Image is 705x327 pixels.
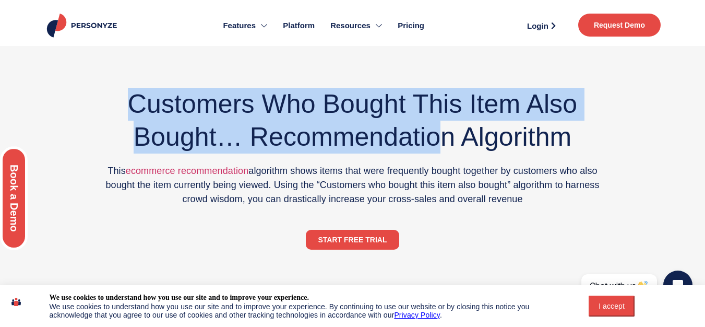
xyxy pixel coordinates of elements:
[49,293,308,302] div: We use cookies to understand how you use our site and to improve your experience.
[394,311,440,319] a: Privacy Policy
[330,20,371,32] span: Resources
[223,20,256,32] span: Features
[595,302,628,310] div: I accept
[306,230,400,250] a: START FREE TRIAL
[275,5,322,46] a: Platform
[49,302,567,319] div: We use cookies to understand how you use our site and to improve your experience. By continuing t...
[589,296,635,317] button: I accept
[398,20,424,32] span: Pricing
[322,5,390,46] a: Resources
[98,88,607,154] h2: Customers Who Bought This Item Also Bought… Recommendation Algorithm
[98,164,607,206] p: This algorithm shows items that were frequently bought together by customers who also bought the ...
[390,5,432,46] a: Pricing
[594,21,645,29] span: Request Demo
[215,5,275,46] a: Features
[126,166,249,176] a: ecommerce recommendation
[515,18,568,33] a: Login
[318,236,387,243] span: START FREE TRIAL
[527,22,548,30] span: Login
[578,14,661,37] a: Request Demo
[283,20,315,32] span: Platform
